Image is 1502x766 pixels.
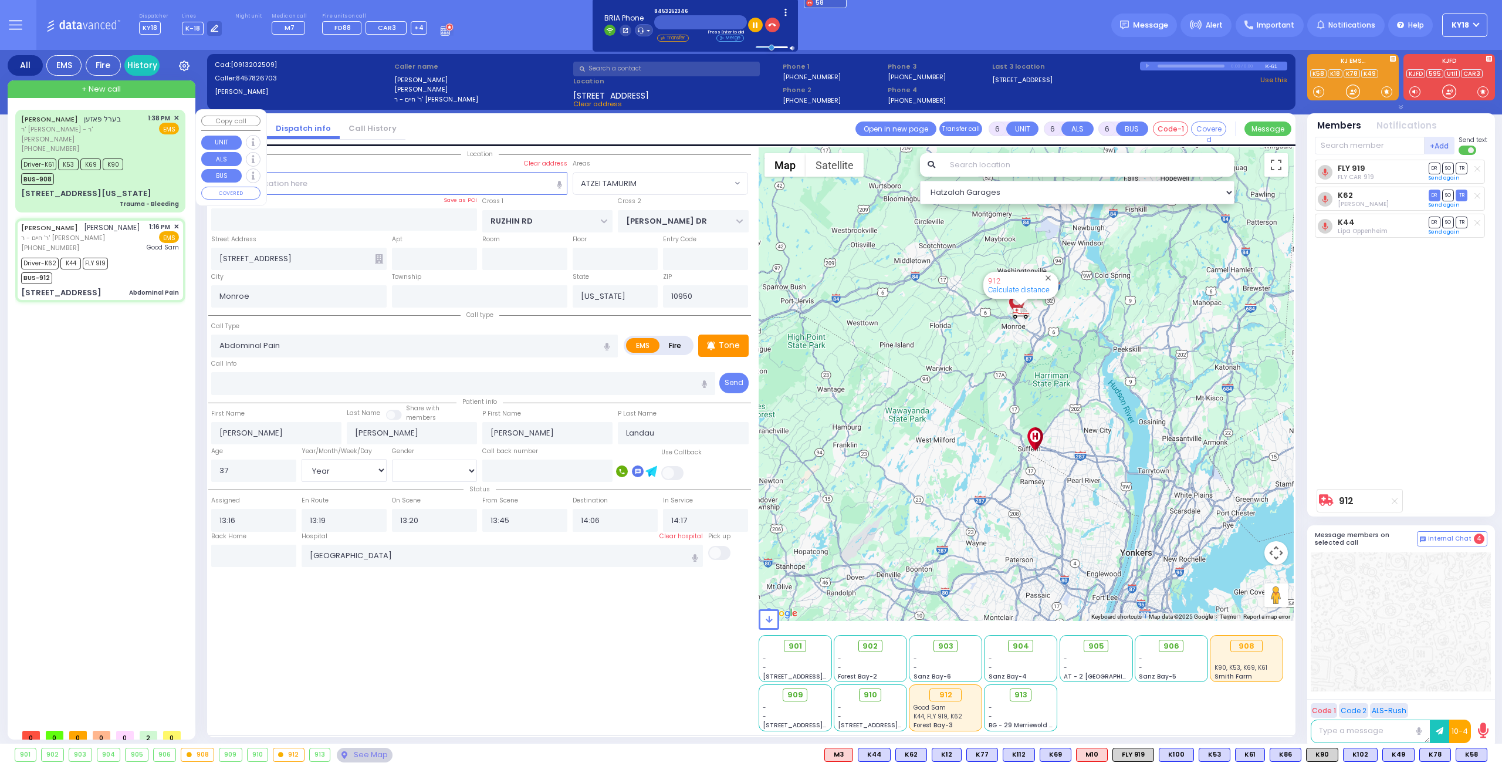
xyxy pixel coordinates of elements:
[1215,672,1252,681] span: Smith Farm
[1338,200,1389,208] span: Yoel Friedrich
[334,23,351,32] span: FD88
[482,409,521,419] label: P First Name
[340,123,405,134] a: Call History
[1139,672,1176,681] span: Sanz Bay-5
[482,447,538,456] label: Call back number
[392,272,421,282] label: Township
[719,373,749,393] button: Send
[763,721,874,730] span: [STREET_ADDRESS][PERSON_NAME]
[888,62,989,72] span: Phone 3
[1006,122,1038,136] button: UNIT
[824,748,853,762] div: ALS
[1191,122,1226,136] button: Covered
[1311,703,1337,718] button: Code 1
[763,654,766,663] span: -
[21,233,140,243] span: ר' חיים - ר' [PERSON_NAME]
[806,153,864,177] button: Show satellite imagery
[285,23,295,32] span: M7
[201,187,261,200] button: COVERED
[1270,748,1301,762] div: BLS
[789,640,802,652] span: 901
[1328,20,1375,31] span: Notifications
[938,640,953,652] span: 903
[787,689,803,701] span: 909
[154,748,176,761] div: 906
[988,285,1050,294] a: Calculate distance
[392,235,402,244] label: Apt
[989,703,992,712] span: -
[1025,427,1046,451] div: Good Samaritan Hospital
[272,13,309,20] label: Medic on call
[654,8,747,15] span: 8453252346
[659,338,692,353] label: Fire
[1425,137,1455,154] button: +Add
[248,748,268,761] div: 910
[1315,531,1417,546] h5: Message members on selected call
[604,13,653,23] span: BRIA Phone
[914,654,917,663] span: -
[855,122,936,136] a: Open in new page
[1199,748,1230,762] div: BLS
[1064,663,1067,672] span: -
[663,235,696,244] label: Entry Code
[657,35,689,42] li: Transfer
[84,222,140,232] span: [PERSON_NAME]
[69,748,92,761] div: 903
[663,496,693,505] label: In Service
[1306,748,1338,762] div: K90
[1442,163,1454,174] span: SO
[211,235,256,244] label: Street Address
[1339,703,1368,718] button: Code 2
[914,703,946,712] span: Good Sam
[1307,58,1399,66] label: KJ EMS...
[1403,58,1495,66] label: KJFD
[661,448,702,457] label: Use Callback
[21,173,54,185] span: BUS-908
[211,409,245,419] label: First Name
[989,712,992,721] span: -
[461,311,499,319] span: Call type
[201,116,261,127] button: Copy call
[103,158,123,170] span: K90
[69,731,87,740] span: 0
[1264,583,1288,607] button: Drag Pegman onto the map to open Street View
[838,712,841,721] span: -
[97,748,120,761] div: 904
[182,22,204,35] span: K-18
[93,731,110,740] span: 0
[1163,640,1179,652] span: 906
[838,663,841,672] span: -
[46,731,63,740] span: 0
[1456,748,1487,762] div: BLS
[1116,122,1148,136] button: BUS
[82,83,121,95] span: + New call
[1315,137,1425,154] input: Search member
[1215,663,1267,672] span: K90, K53, K69, K61
[1003,748,1035,762] div: BLS
[139,21,161,35] span: KY18
[22,731,40,740] span: 0
[1235,748,1265,762] div: BLS
[864,689,877,701] span: 910
[708,532,730,541] label: Pick up
[1429,163,1440,174] span: DR
[116,731,134,740] span: 0
[21,144,79,153] span: [PHONE_NUMBER]
[211,322,239,331] label: Call Type
[989,672,1027,681] span: Sanz Bay-4
[1040,748,1071,762] div: BLS
[1338,227,1388,235] span: Lipa Oppenheim
[21,287,102,299] div: [STREET_ADDRESS]
[1270,748,1301,762] div: K86
[1199,748,1230,762] div: K53
[1064,654,1067,663] span: -
[989,721,1054,730] span: BG - 29 Merriewold S.
[1139,654,1142,663] span: -
[573,235,587,244] label: Floor
[21,188,151,200] div: [STREET_ADDRESS][US_STATE]
[1139,663,1142,672] span: -
[1406,69,1425,78] a: KJFD
[764,153,806,177] button: Show street map
[461,150,499,158] span: Location
[273,748,304,761] div: 912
